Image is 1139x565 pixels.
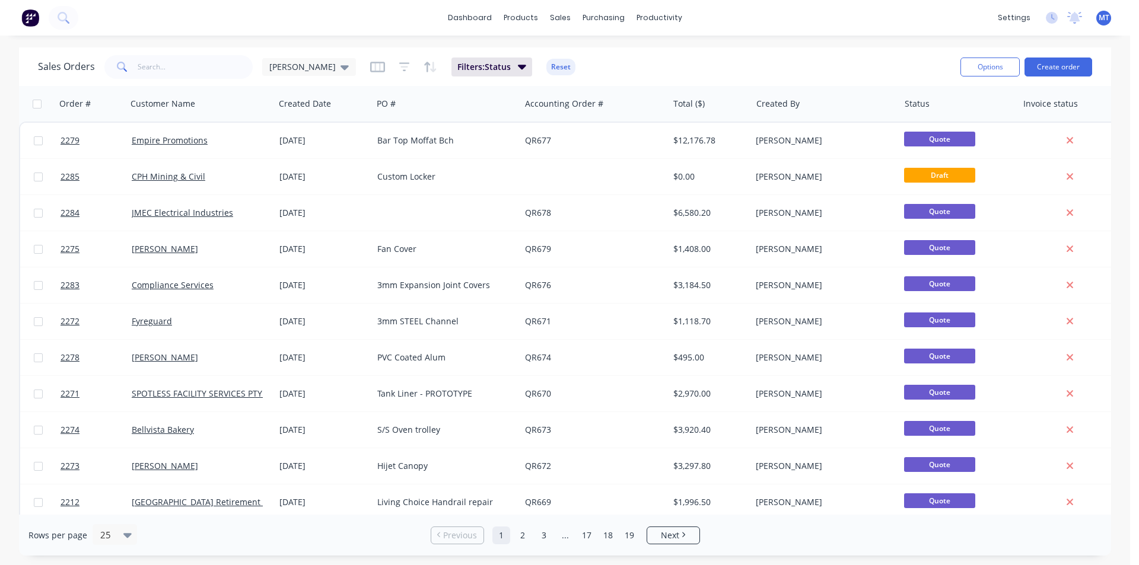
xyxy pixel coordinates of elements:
[61,231,132,267] a: 2275
[756,460,887,472] div: [PERSON_NAME]
[599,526,617,544] a: Page 18
[131,98,195,110] div: Customer Name
[279,135,368,146] div: [DATE]
[673,98,705,110] div: Total ($)
[61,243,79,255] span: 2275
[673,388,743,400] div: $2,970.00
[647,529,699,541] a: Next page
[457,61,511,73] span: Filters: Status
[756,207,887,219] div: [PERSON_NAME]
[673,135,743,146] div: $12,176.78
[443,529,477,541] span: Previous
[377,424,509,436] div: S/S Oven trolley
[904,385,975,400] span: Quote
[525,460,551,471] a: QR672
[377,352,509,363] div: PVC Coated Alum
[377,460,509,472] div: Hijet Canopy
[132,243,198,254] a: [PERSON_NAME]
[61,267,132,303] a: 2283
[61,340,132,375] a: 2278
[269,60,336,73] span: [PERSON_NAME]
[904,349,975,363] span: Quote
[1099,525,1127,553] iframe: Intercom live chat
[61,460,79,472] span: 2273
[756,135,887,146] div: [PERSON_NAME]
[904,240,975,255] span: Quote
[525,315,551,327] a: QR671
[525,279,551,291] a: QR676
[61,376,132,411] a: 2271
[756,171,887,183] div: [PERSON_NAME]
[960,58,1020,76] button: Options
[61,496,79,508] span: 2212
[279,496,368,508] div: [DATE]
[279,315,368,327] div: [DATE]
[525,98,603,110] div: Accounting Order #
[279,460,368,472] div: [DATE]
[61,388,79,400] span: 2271
[498,9,544,27] div: products
[631,9,688,27] div: productivity
[377,315,509,327] div: 3mm STEEL Channel
[132,352,198,363] a: [PERSON_NAME]
[38,61,95,72] h1: Sales Orders
[525,243,551,254] a: QR679
[279,424,368,436] div: [DATE]
[132,315,172,327] a: Fyreguard
[525,388,551,399] a: QR670
[673,496,743,508] div: $1,996.50
[673,460,743,472] div: $3,297.80
[132,207,233,218] a: JMEC Electrical Industries
[904,312,975,327] span: Quote
[279,207,368,219] div: [DATE]
[904,493,975,508] span: Quote
[426,526,705,544] ul: Pagination
[59,98,91,110] div: Order #
[525,424,551,435] a: QR673
[61,171,79,183] span: 2285
[132,171,205,182] a: CPH Mining & Civil
[514,526,532,544] a: Page 2
[61,315,79,327] span: 2272
[138,55,253,79] input: Search...
[61,159,132,194] a: 2285
[756,243,887,255] div: [PERSON_NAME]
[61,424,79,436] span: 2274
[279,243,368,255] div: [DATE]
[661,529,679,541] span: Next
[132,460,198,471] a: [PERSON_NAME]
[525,352,551,363] a: QR674
[904,276,975,291] span: Quote
[673,171,743,183] div: $0.00
[756,279,887,291] div: [PERSON_NAME]
[535,526,553,544] a: Page 3
[132,279,214,291] a: Compliance Services
[377,98,396,110] div: PO #
[673,424,743,436] div: $3,920.40
[377,496,509,508] div: Living Choice Handrail repair
[905,98,930,110] div: Status
[132,496,289,507] a: [GEOGRAPHIC_DATA] Retirement Village
[61,195,132,231] a: 2284
[525,496,551,507] a: QR669
[377,171,509,183] div: Custom Locker
[525,207,551,218] a: QR678
[621,526,638,544] a: Page 19
[21,9,39,27] img: Factory
[756,388,887,400] div: [PERSON_NAME]
[756,424,887,436] div: [PERSON_NAME]
[377,243,509,255] div: Fan Cover
[673,243,743,255] div: $1,408.00
[377,279,509,291] div: 3mm Expansion Joint Covers
[756,98,800,110] div: Created By
[28,529,87,541] span: Rows per page
[279,171,368,183] div: [DATE]
[279,388,368,400] div: [DATE]
[61,412,132,448] a: 2274
[377,388,509,400] div: Tank Liner - PROTOTYPE
[544,9,577,27] div: sales
[904,204,975,219] span: Quote
[578,526,596,544] a: Page 17
[61,135,79,146] span: 2279
[904,168,975,183] span: Draft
